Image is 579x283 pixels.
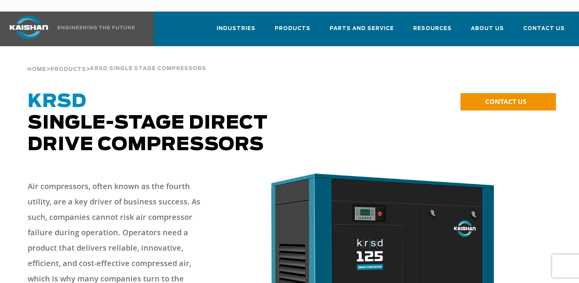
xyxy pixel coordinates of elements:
[330,24,394,33] span: Parts and Service
[413,24,452,33] span: Resources
[275,24,310,33] span: Products
[523,18,565,45] a: Contact Us
[58,26,135,29] img: Engineering the future
[523,24,565,33] span: Contact Us
[461,93,556,111] a: CONTACT US
[217,18,255,45] a: Industries
[275,18,310,45] a: Products
[27,67,46,72] span: Home
[27,46,206,75] div: > >
[413,18,452,45] a: Resources
[90,66,206,71] span: krsd single stage compressors
[485,97,526,106] span: CONTACT US
[28,92,268,154] span: Single-Stage Direct Drive Compressors
[28,92,87,111] span: KRSD
[50,65,86,72] a: Products
[27,65,46,72] a: Home
[50,67,86,72] span: Products
[330,18,394,45] a: Parts and Service
[471,18,504,45] a: About Us
[471,24,504,33] span: About Us
[217,24,255,33] span: Industries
